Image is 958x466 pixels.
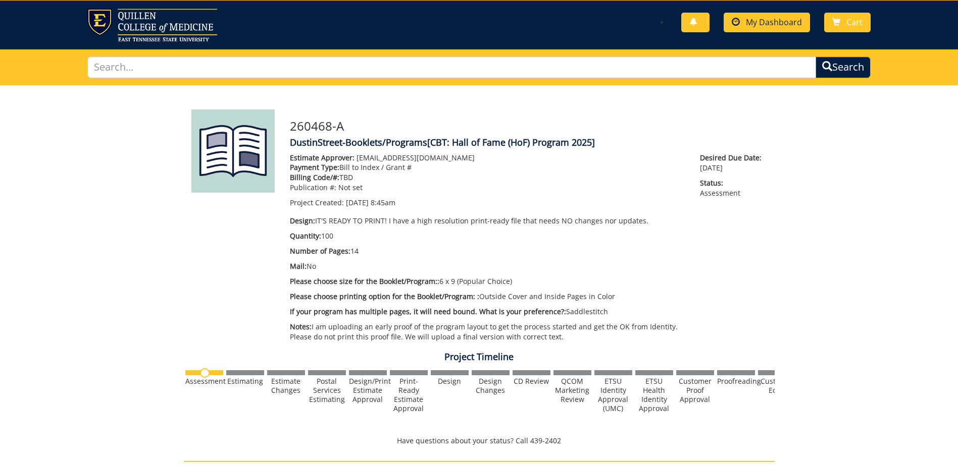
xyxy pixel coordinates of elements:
span: Billing Code/#: [290,172,339,182]
p: No [290,261,685,271]
span: Estimate Approver: [290,153,355,162]
span: Number of Pages: [290,246,350,256]
span: Cart [846,17,863,28]
h4: DustinStreet-Booklets/Programs [290,138,767,148]
p: [EMAIL_ADDRESS][DOMAIN_NAME] [290,153,685,163]
h3: 260468-A [290,120,767,133]
span: Quantity: [290,231,321,241]
span: [CBT: Hall of Fame (HoF) Program 2025] [427,136,595,148]
span: [DATE] 8:45am [346,198,395,207]
div: Customer Proof Approval [676,377,714,404]
div: Customer Edits [758,377,796,395]
div: ETSU Identity Approval (UMC) [594,377,632,413]
p: Bill to Index / Grant # [290,162,685,172]
p: Have questions about your status? Call 439-2402 [184,436,775,446]
span: Desired Due Date: [700,153,767,163]
div: Design Changes [472,377,510,395]
span: Status: [700,178,767,188]
div: Design/Print Estimate Approval [349,377,387,404]
div: QCOM Marketing Review [553,377,591,404]
img: no [200,368,210,378]
p: I am uploading an early proof of the program layout to get the process started and get the OK fro... [290,322,685,342]
span: Not set [338,183,363,192]
p: 14 [290,246,685,256]
p: 100 [290,231,685,241]
p: 6 x 9 (Popular Choice) [290,276,685,286]
span: Please choose printing option for the Booklet/Program: : [290,292,479,301]
h4: Project Timeline [184,352,775,362]
p: IT'S READY TO PRINT! I have a high resolution print-ready file that needs NO changes nor updates. [290,216,685,226]
span: If your program has multiple pages, it will need bound. What is your preference?: [290,307,566,316]
span: Project Created: [290,198,344,207]
div: Print-Ready Estimate Approval [390,377,428,413]
span: Publication #: [290,183,336,192]
span: Mail: [290,261,307,271]
div: CD Review [513,377,550,386]
span: Please choose size for the Booklet/Program:: [290,276,439,286]
div: Design [431,377,469,386]
div: Estimate Changes [267,377,305,395]
span: My Dashboard [746,17,802,28]
span: Payment Type: [290,162,339,172]
div: Postal Services Estimating [308,377,346,404]
img: Product featured image [191,109,275,193]
p: Saddlestitch [290,307,685,317]
span: Notes: [290,322,312,331]
a: Cart [824,13,871,32]
input: Search... [87,56,816,78]
p: Outside Cover and Inside Pages in Color [290,292,685,302]
span: Design: [290,216,315,225]
div: ETSU Health Identity Approval [635,377,673,413]
div: Estimating [226,377,264,386]
div: Assessment [185,377,223,386]
a: My Dashboard [724,13,810,32]
img: ETSU logo [87,9,217,41]
p: Assessment [700,178,767,198]
p: TBD [290,172,685,183]
p: [DATE] [700,153,767,173]
div: Proofreading [717,377,755,386]
button: Search [816,56,871,78]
